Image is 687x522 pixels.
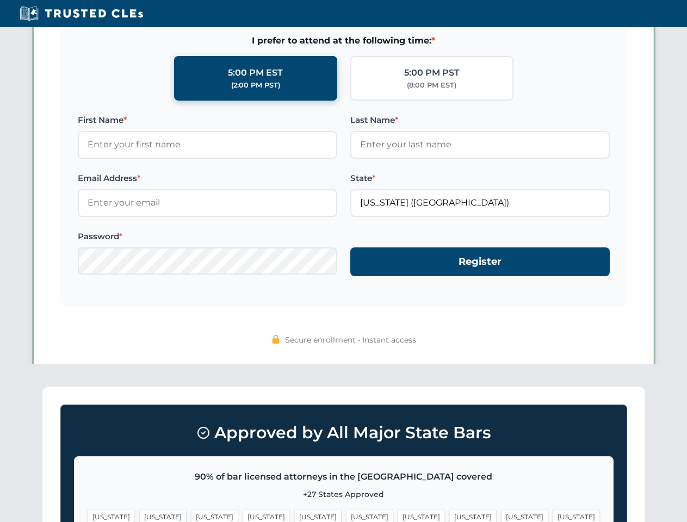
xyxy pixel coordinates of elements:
[16,5,146,22] img: Trusted CLEs
[407,80,456,91] div: (8:00 PM EST)
[350,131,610,158] input: Enter your last name
[350,247,610,276] button: Register
[350,172,610,185] label: State
[78,230,337,243] label: Password
[350,189,610,216] input: Florida (FL)
[88,470,600,484] p: 90% of bar licensed attorneys in the [GEOGRAPHIC_DATA] covered
[231,80,280,91] div: (2:00 PM PST)
[78,34,610,48] span: I prefer to attend at the following time:
[78,172,337,185] label: Email Address
[404,66,460,80] div: 5:00 PM PST
[78,114,337,127] label: First Name
[78,131,337,158] input: Enter your first name
[228,66,283,80] div: 5:00 PM EST
[88,488,600,500] p: +27 States Approved
[271,335,280,344] img: 🔒
[350,114,610,127] label: Last Name
[285,334,416,346] span: Secure enrollment • Instant access
[74,418,614,448] h3: Approved by All Major State Bars
[78,189,337,216] input: Enter your email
